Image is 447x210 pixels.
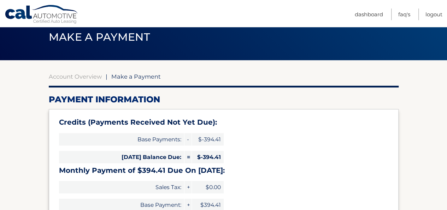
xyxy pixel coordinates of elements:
span: = [184,151,192,163]
span: Make a Payment [49,30,150,44]
h3: Monthly Payment of $394.41 Due On [DATE]: [59,166,388,175]
span: [DATE] Balance Due: [59,151,184,163]
a: Dashboard [355,8,383,20]
a: Cal Automotive [5,5,79,25]
h2: Payment Information [49,94,399,105]
span: $0.00 [192,181,224,193]
span: $-394.41 [192,133,224,146]
h3: Credits (Payments Received Not Yet Due): [59,118,388,127]
span: - [184,133,192,146]
a: Logout [425,8,442,20]
span: $-394.41 [192,151,224,163]
span: Make a Payment [111,73,161,80]
span: | [106,73,107,80]
span: + [184,181,192,193]
span: Base Payments: [59,133,184,146]
span: Sales Tax: [59,181,184,193]
a: FAQ's [398,8,410,20]
a: Account Overview [49,73,102,80]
